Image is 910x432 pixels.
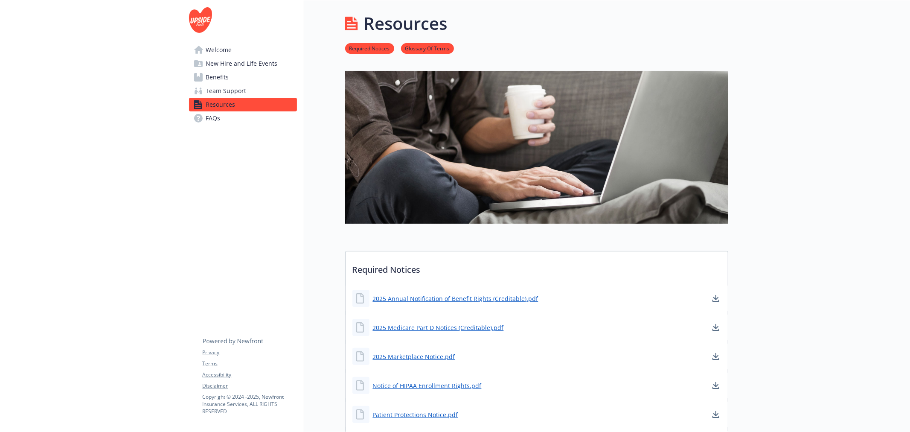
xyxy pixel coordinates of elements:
a: Glossary Of Terms [401,44,454,52]
a: download document [711,322,721,333]
span: Benefits [206,70,229,84]
a: Welcome [189,43,297,57]
a: Benefits [189,70,297,84]
a: Notice of HIPAA Enrollment Rights.pdf [373,381,482,390]
a: Accessibility [203,371,297,379]
a: Privacy [203,349,297,356]
a: 2025 Marketplace Notice.pdf [373,352,455,361]
img: resources page banner [345,71,728,224]
a: FAQs [189,111,297,125]
a: download document [711,351,721,362]
span: New Hire and Life Events [206,57,278,70]
span: Team Support [206,84,247,98]
a: Disclaimer [203,382,297,390]
a: download document [711,409,721,420]
h1: Resources [364,11,448,36]
a: Terms [203,360,297,368]
p: Copyright © 2024 - 2025 , Newfront Insurance Services, ALL RIGHTS RESERVED [203,393,297,415]
span: Resources [206,98,235,111]
span: FAQs [206,111,221,125]
a: New Hire and Life Events [189,57,297,70]
a: 2025 Annual Notification of Benefit Rights (Creditable).pdf [373,294,538,303]
a: Team Support [189,84,297,98]
a: 2025 Medicare Part D Notices (Creditable).pdf [373,323,504,332]
span: Welcome [206,43,232,57]
a: download document [711,380,721,391]
a: Patient Protections Notice.pdf [373,410,458,419]
p: Required Notices [346,251,728,283]
a: download document [711,293,721,304]
a: Resources [189,98,297,111]
a: Required Notices [345,44,394,52]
